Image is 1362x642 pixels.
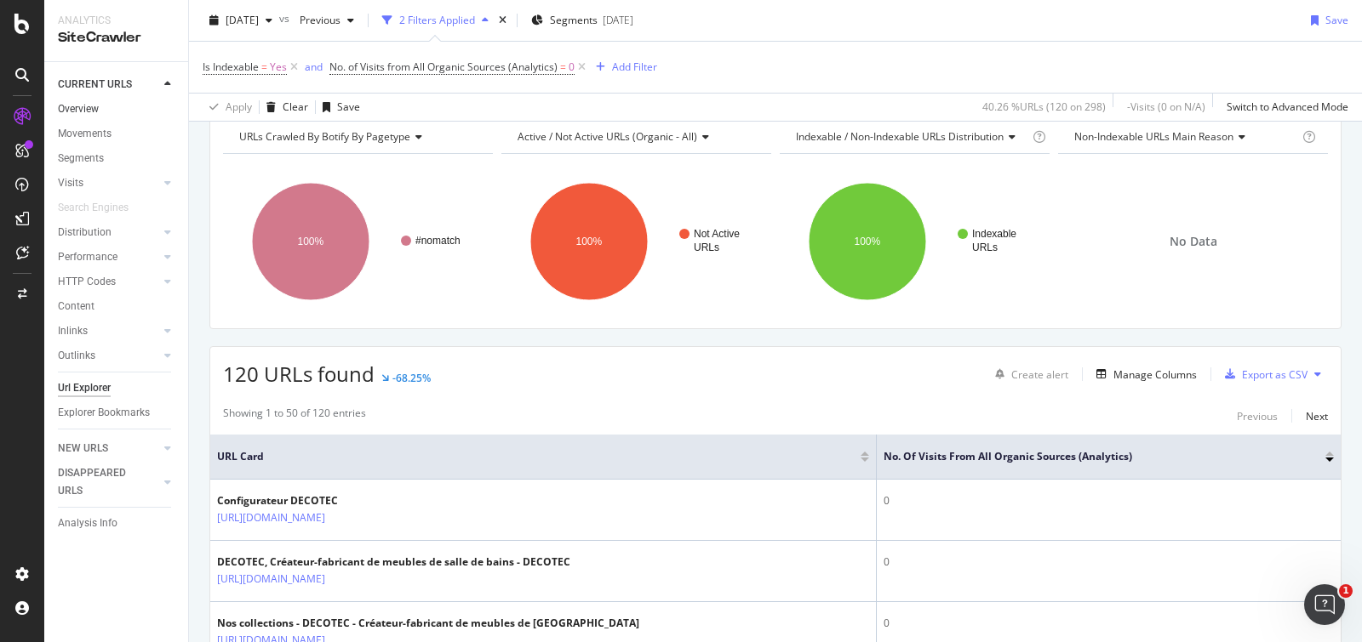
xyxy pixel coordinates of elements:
[58,273,159,291] a: HTTP Codes
[1304,584,1345,625] iframe: Intercom live chat
[58,248,159,266] a: Performance
[58,76,132,94] div: CURRENT URLS
[415,235,461,247] text: #nomatch
[293,7,361,34] button: Previous
[1306,406,1328,426] button: Next
[392,371,431,385] div: -68.25%
[58,347,95,365] div: Outlinks
[1218,361,1308,388] button: Export as CSV
[972,228,1016,240] text: Indexable
[223,360,375,388] span: 120 URLs found
[236,123,478,151] h4: URLs Crawled By Botify By pagetype
[1127,99,1205,114] div: - Visits ( 0 on N/A )
[884,493,1334,508] div: 0
[58,298,94,315] div: Content
[855,236,881,247] text: 100%
[1237,406,1278,426] button: Previous
[58,322,159,340] a: Inlinks
[780,168,1046,315] svg: A chart.
[58,14,175,28] div: Analytics
[217,554,570,570] div: DECOTEC, Créateur-fabricant de meubles de salle de bains - DECOTEC
[1325,13,1348,27] div: Save
[514,123,756,151] h4: Active / Not Active URLs
[58,379,176,397] a: Url Explorer
[298,236,324,247] text: 100%
[988,361,1068,388] button: Create alert
[694,228,740,240] text: Not Active
[375,7,495,34] button: 2 Filters Applied
[884,616,1334,631] div: 0
[283,99,308,114] div: Clear
[58,404,176,422] a: Explorer Bookmarks
[1090,364,1197,384] button: Manage Columns
[58,514,176,532] a: Analysis Info
[1011,367,1068,382] div: Create alert
[793,123,1029,151] h4: Indexable / Non-Indexable URLs Distribution
[58,125,176,143] a: Movements
[217,616,639,631] div: Nos collections - DECOTEC - Créateur-fabricant de meubles de [GEOGRAPHIC_DATA]
[337,99,360,114] div: Save
[603,13,633,27] div: [DATE]
[884,449,1300,464] span: No. of Visits from All Organic Sources (Analytics)
[58,28,175,48] div: SiteCrawler
[58,404,150,422] div: Explorer Bookmarks
[261,60,267,74] span: =
[217,449,856,464] span: URL Card
[58,273,116,291] div: HTTP Codes
[1220,94,1348,121] button: Switch to Advanced Mode
[58,514,117,532] div: Analysis Info
[223,168,489,315] svg: A chart.
[1339,584,1353,598] span: 1
[58,464,144,500] div: DISAPPEARED URLS
[217,493,381,508] div: Configurateur DECOTEC
[1304,7,1348,34] button: Save
[58,125,112,143] div: Movements
[58,248,117,266] div: Performance
[58,150,176,168] a: Segments
[58,150,104,168] div: Segments
[569,55,575,79] span: 0
[217,509,325,526] a: [URL][DOMAIN_NAME]
[1306,409,1328,423] div: Next
[982,99,1106,114] div: 40.26 % URLs ( 120 on 298 )
[560,60,566,74] span: =
[58,174,83,192] div: Visits
[58,100,99,118] div: Overview
[576,236,603,247] text: 100%
[399,13,475,27] div: 2 Filters Applied
[58,100,176,118] a: Overview
[58,76,159,94] a: CURRENT URLS
[58,199,129,217] div: Search Engines
[203,94,252,121] button: Apply
[223,406,366,426] div: Showing 1 to 50 of 120 entries
[58,440,108,457] div: NEW URLS
[58,224,159,241] a: Distribution
[524,7,640,34] button: Segments[DATE]
[884,554,1334,570] div: 0
[293,13,340,27] span: Previous
[226,99,252,114] div: Apply
[58,322,88,340] div: Inlinks
[550,13,598,27] span: Segments
[58,224,112,241] div: Distribution
[694,241,719,253] text: URLs
[316,94,360,121] button: Save
[1237,409,1278,423] div: Previous
[495,12,510,29] div: times
[203,7,279,34] button: [DATE]
[589,57,657,77] button: Add Filter
[260,94,308,121] button: Clear
[1170,233,1217,250] span: No Data
[518,129,697,144] span: Active / Not Active URLs (organic - all)
[305,60,323,74] div: and
[58,379,111,397] div: Url Explorer
[1227,99,1348,114] div: Switch to Advanced Mode
[329,60,558,74] span: No. of Visits from All Organic Sources (Analytics)
[501,168,768,315] svg: A chart.
[203,60,259,74] span: Is Indexable
[58,199,146,217] a: Search Engines
[226,13,259,27] span: 2025 Sep. 23rd
[1242,367,1308,382] div: Export as CSV
[279,11,293,26] span: vs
